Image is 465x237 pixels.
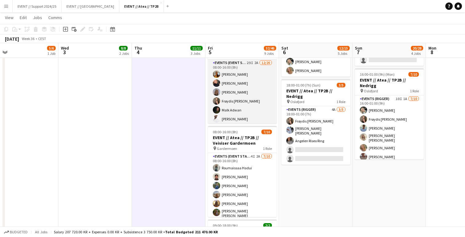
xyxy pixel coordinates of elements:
button: EVENT // Atea // TP2B [119,0,164,12]
span: 32/46 [264,46,276,50]
span: 5/6 [47,46,56,50]
span: View [5,15,14,20]
div: [DATE] [5,36,19,42]
button: Budgeted [3,229,29,235]
span: Sat [281,45,288,51]
span: Oslofjord [364,89,378,93]
span: Oslofjord [290,99,304,104]
h3: EVENT // Atea // TP2B // Nedrigg [355,77,424,88]
a: Edit [17,14,29,22]
span: 18:00-01:00 (7h) (Sun) [286,83,320,87]
span: 2/2 [263,223,272,228]
div: 1 Job [47,51,55,56]
a: Comms [46,14,65,22]
span: 16:00-01:00 (9h) (Mon) [360,72,395,77]
span: Budgeted [10,230,28,234]
span: 20/28 [411,46,423,50]
div: CEST [38,36,46,41]
span: Week 36 [20,36,36,41]
span: 1 Role [263,146,272,151]
span: 6 [280,49,288,56]
span: Fri [208,45,213,51]
button: EVENT // [GEOGRAPHIC_DATA] [62,0,119,12]
span: Gardermoen [217,146,237,151]
span: All jobs [34,230,49,234]
div: Salary 207 720.00 KR + Expenses 0.00 KR + Subsistence 3 750.00 KR = [54,230,218,234]
span: 3 [60,49,69,56]
span: 1 Role [410,89,419,93]
span: Thu [134,45,142,51]
app-card-role: Events (Rigger)10I1A7/1016:00-01:00 (9h)[PERSON_NAME]Frøydis [PERSON_NAME][PERSON_NAME][PERSON_NA... [355,95,424,199]
span: Wed [61,45,69,51]
div: 4 Jobs [411,51,423,56]
span: 8/8 [119,46,128,50]
span: 7 [354,49,362,56]
span: 8 [427,49,436,56]
app-card-role: Events (Rigger)4A3/518:00-01:00 (7h)Frøydis [PERSON_NAME][PERSON_NAME] [PERSON_NAME]Angelen Riseo... [281,106,350,165]
div: 5 Jobs [338,51,349,56]
span: 3/5 [337,83,345,87]
app-job-card: 08:00-16:00 (8h)7/10EVENT // Atea // TP2B // Veiviser Gardermoen Gardermoen1 RoleEvents (Event St... [208,126,277,217]
div: 2 Jobs [119,51,129,56]
app-job-card: 18:00-01:00 (7h) (Sun)3/5EVENT // Atea // TP2B // Nedrigg Oslofjord1 RoleEvents (Rigger)4A3/518:0... [281,79,350,165]
span: Jobs [33,15,42,20]
span: Edit [20,15,27,20]
div: 9 Jobs [264,51,276,56]
h3: EVENT // Atea // TP2B // Nedrigg [281,88,350,99]
span: 7/10 [261,130,272,134]
app-job-card: 16:00-01:00 (9h) (Mon)7/10EVENT // Atea // TP2B // Nedrigg Oslofjord1 RoleEvents (Rigger)10I1A7/1... [355,68,424,159]
span: Comms [48,15,62,20]
h3: EVENT // Atea // TP2B // Veiviser Gardermoen [208,135,277,146]
button: EVENT // Support 2024/25 [13,0,62,12]
app-job-card: 08:00-16:00 (8h)12/20EVENT // Atea // TP2B // Registrering Oslofjord1 RoleEvents (Event Staff)29I... [208,32,277,123]
span: Sun [355,45,362,51]
a: Jobs [30,14,45,22]
span: 08:00-16:00 (8h) [213,130,238,134]
span: Total Budgeted 211 470.00 KR [165,230,218,234]
span: Mon [428,45,436,51]
span: 7/10 [408,72,419,77]
span: 11/11 [190,46,203,50]
span: 4 [133,49,142,56]
span: 5 [207,49,213,56]
a: View [2,14,16,22]
span: 12/15 [337,46,350,50]
span: 1 Role [336,99,345,104]
div: 3 Jobs [191,51,202,56]
span: 09:00-18:00 (9h) [213,223,238,228]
